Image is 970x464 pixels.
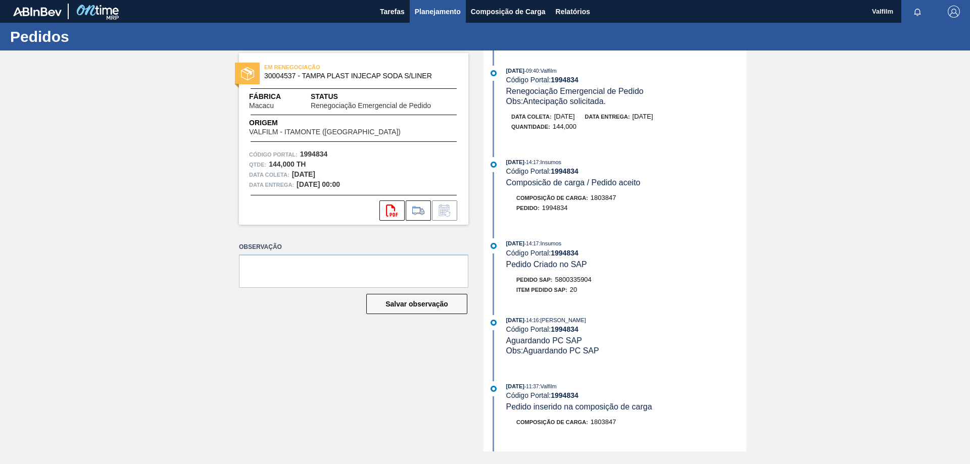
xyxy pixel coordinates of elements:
[269,160,306,168] strong: 144,000 TH
[300,150,328,158] strong: 1994834
[551,76,578,84] strong: 1994834
[471,6,546,18] span: Composição de Carga
[249,149,298,160] span: Código Portal:
[491,162,497,168] img: atual
[570,286,577,293] span: 20
[311,102,431,110] span: Renegociação Emergencial de Pedido
[524,160,539,165] span: - 14:17
[506,325,746,333] div: Código Portal:
[13,7,62,16] img: TNhmsLtSVTkK8tSr43FrP2fwEKptu5GPRR3wAAAABJRU5ErkJggg==
[553,123,576,130] span: 144,000
[506,97,606,106] span: Obs: Antecipação solicitada.
[901,5,934,19] button: Notificações
[524,318,539,323] span: - 14:16
[241,67,254,80] img: status
[524,241,539,246] span: - 14:17
[249,102,274,110] span: Macacu
[380,6,405,18] span: Tarefas
[249,170,289,180] span: Data coleta:
[506,159,524,165] span: [DATE]
[506,76,746,84] div: Código Portal:
[516,277,553,283] span: Pedido SAP:
[539,240,561,246] span: : Insumos
[539,159,561,165] span: : Insumos
[948,6,960,18] img: Logout
[506,87,644,95] span: Renegociação Emergencial de Pedido
[506,336,582,345] span: Aguardando PC SAP
[264,72,448,80] span: 30004537 - TAMPA PLAST INJECAP SODA S/LINER
[491,320,497,326] img: atual
[511,124,550,130] span: Quantidade :
[506,249,746,257] div: Código Portal:
[366,294,467,314] button: Salvar observação
[506,68,524,74] span: [DATE]
[297,180,340,188] strong: [DATE] 00:00
[406,200,431,221] div: Ir para Composição de Carga
[506,346,599,355] span: Obs: Aguardando PC SAP
[554,113,575,120] span: [DATE]
[539,68,556,74] span: : Valfilm
[585,114,630,120] span: Data entrega:
[249,180,294,190] span: Data entrega:
[555,276,592,283] span: 5800335904
[551,249,578,257] strong: 1994834
[491,243,497,249] img: atual
[516,205,540,211] span: Pedido :
[491,70,497,76] img: atual
[249,91,306,102] span: Fábrica
[551,167,578,175] strong: 1994834
[539,317,586,323] span: : [PERSON_NAME]
[591,418,616,426] span: 1803847
[491,386,497,392] img: atual
[292,170,315,178] strong: [DATE]
[506,240,524,246] span: [DATE]
[239,240,468,254] label: Observação
[516,419,588,425] span: Composição de Carga :
[432,200,457,221] div: Informar alteração no pedido
[249,160,266,170] span: Qtde :
[539,383,556,389] span: : Valfilm
[524,384,539,389] span: - 11:37
[506,260,587,269] span: Pedido Criado no SAP
[249,118,429,128] span: Origem
[542,204,568,212] span: 1994834
[516,287,567,293] span: Item pedido SAP:
[506,391,746,399] div: Código Portal:
[264,62,406,72] span: EM RENEGOCIAÇÃO
[506,167,746,175] div: Código Portal:
[551,325,578,333] strong: 1994834
[415,6,461,18] span: Planejamento
[506,178,641,187] span: Composicão de carga / Pedido aceito
[591,194,616,201] span: 1803847
[249,128,401,136] span: VALFILM - ITAMONTE ([GEOGRAPHIC_DATA])
[10,31,189,42] h1: Pedidos
[379,200,405,221] div: Abrir arquivo PDF
[633,113,653,120] span: [DATE]
[551,391,578,399] strong: 1994834
[524,68,539,74] span: - 09:40
[506,383,524,389] span: [DATE]
[516,195,588,201] span: Composição de Carga :
[556,6,590,18] span: Relatórios
[311,91,458,102] span: Status
[506,317,524,323] span: [DATE]
[511,114,552,120] span: Data coleta:
[506,402,652,411] span: Pedido inserido na composição de carga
